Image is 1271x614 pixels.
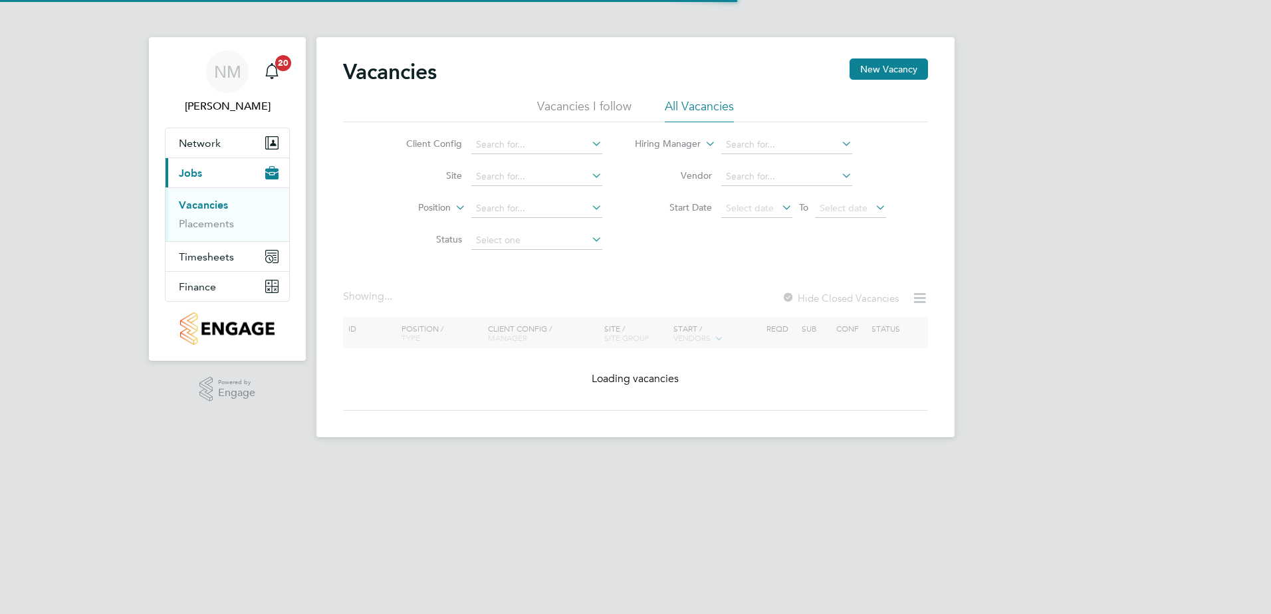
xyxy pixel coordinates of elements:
[471,231,602,250] input: Select one
[179,167,202,179] span: Jobs
[180,312,274,345] img: countryside-properties-logo-retina.png
[374,201,451,215] label: Position
[259,51,285,93] a: 20
[165,98,290,114] span: Nicola Meacham
[343,58,437,85] h2: Vacancies
[665,98,734,122] li: All Vacancies
[471,167,602,186] input: Search for...
[386,138,462,150] label: Client Config
[165,51,290,114] a: NM[PERSON_NAME]
[166,128,289,157] button: Network
[218,387,255,399] span: Engage
[179,217,234,230] a: Placements
[471,199,602,218] input: Search for...
[179,251,234,263] span: Timesheets
[386,169,462,181] label: Site
[275,55,291,71] span: 20
[166,242,289,271] button: Timesheets
[214,63,241,80] span: NM
[471,136,602,154] input: Search for...
[782,292,899,304] label: Hide Closed Vacancies
[166,158,289,187] button: Jobs
[218,377,255,388] span: Powered by
[199,377,256,402] a: Powered byEngage
[149,37,306,361] nav: Main navigation
[343,290,395,304] div: Showing
[726,202,774,214] span: Select date
[179,137,221,150] span: Network
[179,199,228,211] a: Vacancies
[635,169,712,181] label: Vendor
[537,98,632,122] li: Vacancies I follow
[721,136,852,154] input: Search for...
[721,167,852,186] input: Search for...
[166,187,289,241] div: Jobs
[179,280,216,293] span: Finance
[165,312,290,345] a: Go to home page
[386,233,462,245] label: Status
[795,199,812,216] span: To
[635,201,712,213] label: Start Date
[850,58,928,80] button: New Vacancy
[624,138,701,151] label: Hiring Manager
[820,202,867,214] span: Select date
[384,290,392,303] span: ...
[166,272,289,301] button: Finance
